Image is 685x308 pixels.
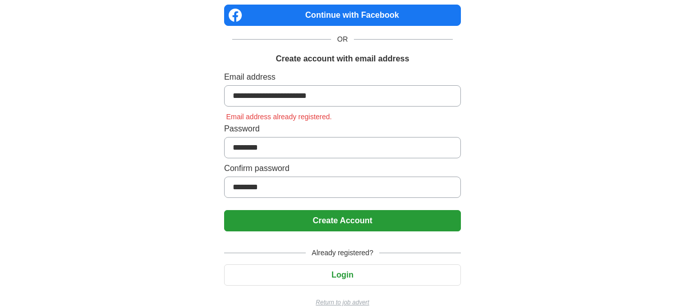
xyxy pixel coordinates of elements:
span: Email address already registered. [224,113,334,121]
a: Return to job advert [224,298,461,307]
button: Login [224,264,461,286]
label: Password [224,123,461,135]
a: Continue with Facebook [224,5,461,26]
label: Email address [224,71,461,83]
h1: Create account with email address [276,53,409,65]
label: Confirm password [224,162,461,175]
span: Already registered? [306,248,379,258]
span: OR [331,34,354,45]
a: Login [224,270,461,279]
button: Create Account [224,210,461,231]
